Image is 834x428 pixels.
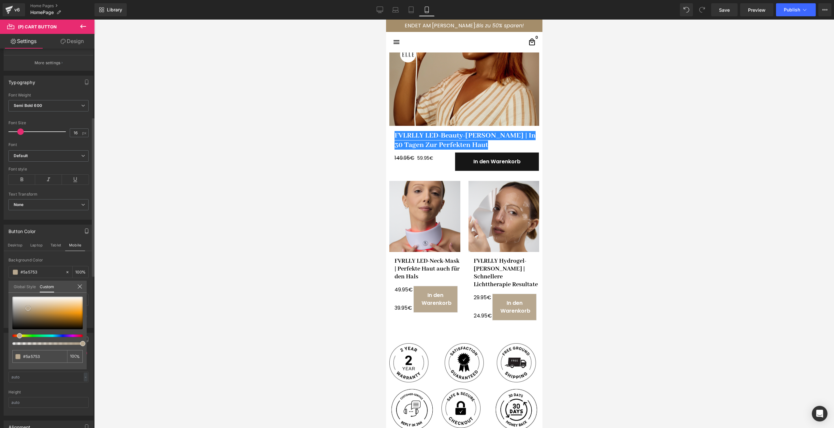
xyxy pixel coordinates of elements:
a: Tablet [403,3,419,16]
div: % [67,350,83,363]
span: Publish [784,7,800,12]
div: v6 [13,6,21,14]
button: Publish [776,3,816,16]
span: HomePage [30,10,54,15]
a: Custom [40,281,54,292]
div: Open Intercom Messenger [812,406,827,421]
a: Design [49,34,96,49]
a: Desktop [372,3,388,16]
button: Redo [696,3,709,16]
a: Global Style [14,281,36,292]
a: Preview [740,3,773,16]
button: More [818,3,831,16]
a: Laptop [388,3,403,16]
a: Home Pages [30,3,94,8]
input: Color [23,353,65,360]
a: v6 [3,3,25,16]
span: Library [107,7,122,13]
button: Undo [680,3,693,16]
span: Preview [748,7,766,13]
a: New Library [94,3,127,16]
span: Save [719,7,730,13]
span: (P) Cart Button [18,24,57,29]
a: Mobile [419,3,435,16]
